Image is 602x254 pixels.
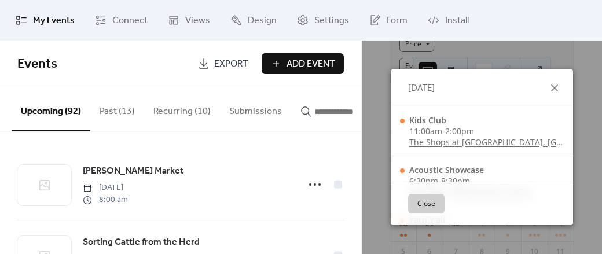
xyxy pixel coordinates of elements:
[387,14,408,28] span: Form
[83,182,128,194] span: [DATE]
[409,126,442,137] span: 11:00am
[144,87,220,130] button: Recurring (10)
[185,14,210,28] span: Views
[159,5,219,36] a: Views
[83,235,200,250] a: Sorting Cattle from the Herd
[262,53,344,74] button: Add Event
[189,53,257,74] a: Export
[409,164,531,175] div: Acoustic Showcase
[214,57,248,71] span: Export
[83,194,128,206] span: 8:00 am
[442,126,445,137] span: -
[408,81,435,94] span: [DATE]
[33,14,75,28] span: My Events
[112,14,148,28] span: Connect
[445,14,469,28] span: Install
[419,5,478,36] a: Install
[287,57,335,71] span: Add Event
[361,5,416,36] a: Form
[83,164,183,179] a: [PERSON_NAME] Market
[83,164,183,178] span: [PERSON_NAME] Market
[83,235,200,249] span: Sorting Cattle from the Herd
[409,137,564,148] a: The Shops at [GEOGRAPHIC_DATA], [GEOGRAPHIC_DATA]
[90,87,144,130] button: Past (13)
[445,126,474,137] span: 2:00pm
[86,5,156,36] a: Connect
[408,194,445,213] button: Close
[248,14,277,28] span: Design
[17,51,57,77] span: Events
[288,5,358,36] a: Settings
[441,175,470,186] span: 8:30pm
[222,5,285,36] a: Design
[438,175,441,186] span: -
[314,14,349,28] span: Settings
[7,5,83,36] a: My Events
[220,87,291,130] button: Submissions
[12,87,90,131] button: Upcoming (92)
[409,115,564,126] div: Kids Club
[409,175,438,186] span: 6:30pm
